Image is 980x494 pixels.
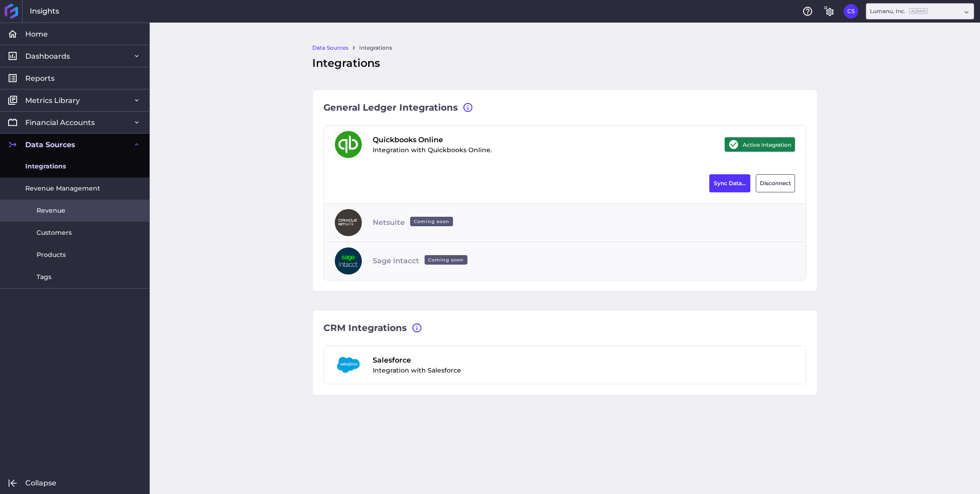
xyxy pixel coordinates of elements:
button: Disconnect [756,174,795,192]
span: Sage Intacct [373,256,471,266]
div: CRM Integrations [324,321,806,335]
span: Financial Accounts [25,118,95,127]
span: Integrations [25,162,66,171]
span: Netsuite [373,217,457,228]
a: Integrations [359,44,392,52]
div: Active Integration [725,137,795,152]
button: General Settings [822,4,837,19]
span: Salesforce [373,355,461,366]
ins: Admin [909,8,928,14]
button: User Menu [844,4,858,19]
span: Revenue Management [25,184,100,193]
span: Products [37,250,66,260]
span: Reports [25,74,55,83]
div: Lumanu, Inc. [870,7,928,15]
div: Dropdown select [866,3,974,19]
span: Tags [37,272,51,282]
button: Help [800,4,815,19]
span: Metrics Library [25,96,80,105]
span: Revenue [37,206,65,215]
span: Dashboards [25,51,70,61]
span: Collapse [25,478,56,488]
span: Data Sources [25,140,75,149]
span: Customers [37,228,72,238]
a: Data Sources [312,44,348,52]
div: Integration with Quickbooks Online. [373,135,492,155]
button: Sync Data... [709,174,750,192]
div: General Ledger Integrations [324,101,806,114]
span: Home [25,29,48,39]
span: Quickbooks Online [373,135,492,145]
div: Integration with Salesforce [373,355,461,375]
ins: Coming soon [410,217,453,226]
div: Integrations [312,55,818,71]
ins: Coming soon [425,255,467,265]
